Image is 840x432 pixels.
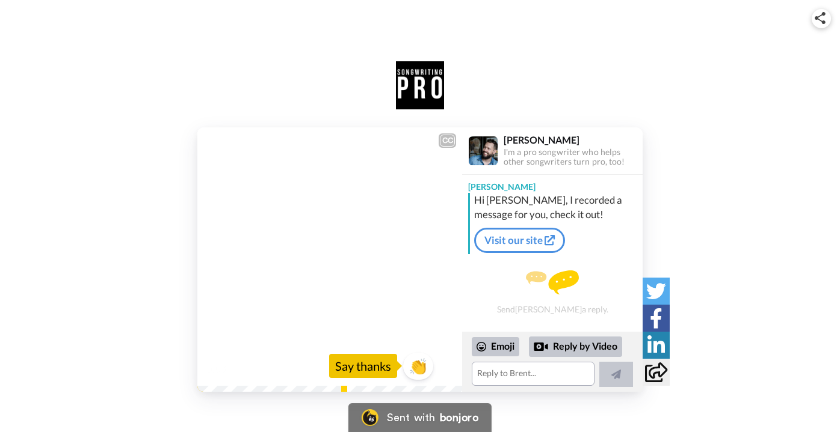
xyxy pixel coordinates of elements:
[815,12,826,24] img: ic_share.svg
[529,336,622,357] div: Reply by Video
[462,259,643,326] div: Send [PERSON_NAME] a reply.
[206,362,227,376] span: 0:03
[387,412,435,423] div: Sent with
[474,193,640,222] div: Hi [PERSON_NAME], I recorded a message for you, check it out!
[469,136,498,165] img: Profile Image
[534,339,548,354] div: Reply by Video
[474,228,565,253] a: Visit our site
[439,363,451,375] img: Full screen
[440,135,455,147] div: CC
[403,353,433,380] button: 👏
[462,175,643,193] div: [PERSON_NAME]
[440,412,478,423] div: bonjoro
[329,354,397,378] div: Say thanks
[526,270,579,294] img: message.svg
[229,362,233,376] span: /
[504,147,642,168] div: I'm a pro songwriter who helps other songwriters turn pro, too!
[396,61,444,109] img: logo
[504,134,642,145] div: [PERSON_NAME]
[348,403,492,432] a: Bonjoro LogoSent withbonjoro
[403,356,433,376] span: 👏
[362,409,378,426] img: Bonjoro Logo
[236,362,257,376] span: 1:29
[472,337,519,356] div: Emoji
